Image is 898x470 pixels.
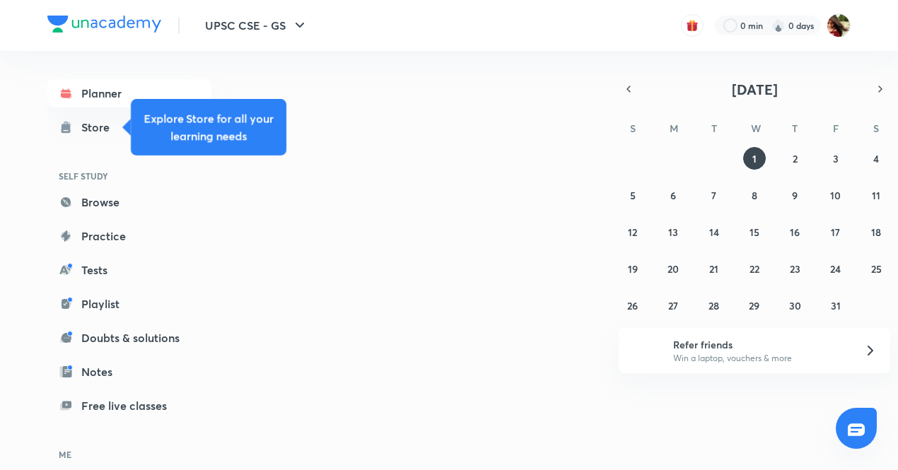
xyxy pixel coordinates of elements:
[47,442,211,466] h6: ME
[824,221,847,243] button: October 17, 2025
[662,184,684,206] button: October 6, 2025
[792,122,798,135] abbr: Thursday
[670,122,678,135] abbr: Monday
[771,18,786,33] img: streak
[709,262,718,276] abbr: October 21, 2025
[709,225,719,239] abbr: October 14, 2025
[630,336,658,365] img: referral
[670,189,676,202] abbr: October 6, 2025
[824,294,847,317] button: October 31, 2025
[732,80,778,99] span: [DATE]
[47,164,211,188] h6: SELF STUDY
[865,221,887,243] button: October 18, 2025
[865,184,887,206] button: October 11, 2025
[749,299,759,312] abbr: October 29, 2025
[830,189,841,202] abbr: October 10, 2025
[871,262,882,276] abbr: October 25, 2025
[824,257,847,280] button: October 24, 2025
[743,221,766,243] button: October 15, 2025
[668,225,678,239] abbr: October 13, 2025
[873,152,879,165] abbr: October 4, 2025
[783,184,806,206] button: October 9, 2025
[662,257,684,280] button: October 20, 2025
[703,257,725,280] button: October 21, 2025
[47,79,211,107] a: Planner
[873,122,879,135] abbr: Saturday
[47,358,211,386] a: Notes
[673,337,847,352] h6: Refer friends
[703,184,725,206] button: October 7, 2025
[47,16,161,33] img: Company Logo
[865,257,887,280] button: October 25, 2025
[783,221,806,243] button: October 16, 2025
[830,262,841,276] abbr: October 24, 2025
[622,184,644,206] button: October 5, 2025
[743,184,766,206] button: October 8, 2025
[871,225,881,239] abbr: October 18, 2025
[827,13,851,37] img: Shivii Singh
[789,299,801,312] abbr: October 30, 2025
[752,152,757,165] abbr: October 1, 2025
[711,189,716,202] abbr: October 7, 2025
[142,110,275,144] h5: Explore Store for all your learning needs
[638,79,870,99] button: [DATE]
[667,262,679,276] abbr: October 20, 2025
[627,299,638,312] abbr: October 26, 2025
[197,11,317,40] button: UPSC CSE - GS
[630,122,636,135] abbr: Sunday
[47,113,211,141] a: Store
[783,294,806,317] button: October 30, 2025
[630,189,636,202] abbr: October 5, 2025
[709,299,719,312] abbr: October 28, 2025
[662,294,684,317] button: October 27, 2025
[783,257,806,280] button: October 23, 2025
[703,221,725,243] button: October 14, 2025
[703,294,725,317] button: October 28, 2025
[790,225,800,239] abbr: October 16, 2025
[751,122,761,135] abbr: Wednesday
[743,147,766,170] button: October 1, 2025
[47,290,211,318] a: Playlist
[47,222,211,250] a: Practice
[622,221,644,243] button: October 12, 2025
[668,299,678,312] abbr: October 27, 2025
[628,262,638,276] abbr: October 19, 2025
[47,256,211,284] a: Tests
[47,324,211,352] a: Doubts & solutions
[824,184,847,206] button: October 10, 2025
[47,16,161,36] a: Company Logo
[673,352,847,365] p: Win a laptop, vouchers & more
[790,262,800,276] abbr: October 23, 2025
[872,189,880,202] abbr: October 11, 2025
[681,14,704,37] button: avatar
[783,147,806,170] button: October 2, 2025
[47,392,211,420] a: Free live classes
[793,152,798,165] abbr: October 2, 2025
[831,299,841,312] abbr: October 31, 2025
[833,122,839,135] abbr: Friday
[833,152,839,165] abbr: October 3, 2025
[628,225,637,239] abbr: October 12, 2025
[622,294,644,317] button: October 26, 2025
[711,122,717,135] abbr: Tuesday
[750,262,759,276] abbr: October 22, 2025
[47,188,211,216] a: Browse
[750,225,759,239] abbr: October 15, 2025
[831,225,840,239] abbr: October 17, 2025
[743,257,766,280] button: October 22, 2025
[686,19,699,32] img: avatar
[824,147,847,170] button: October 3, 2025
[743,294,766,317] button: October 29, 2025
[81,119,118,136] div: Store
[752,189,757,202] abbr: October 8, 2025
[865,147,887,170] button: October 4, 2025
[662,221,684,243] button: October 13, 2025
[622,257,644,280] button: October 19, 2025
[792,189,798,202] abbr: October 9, 2025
